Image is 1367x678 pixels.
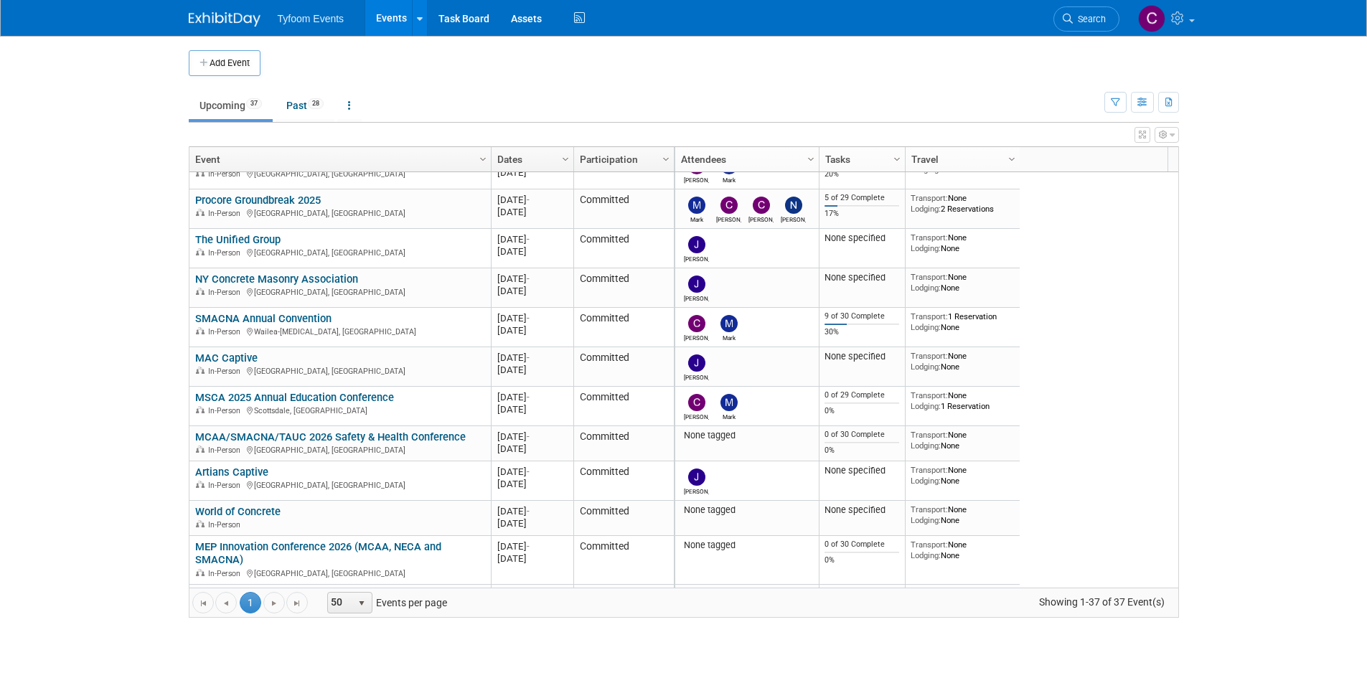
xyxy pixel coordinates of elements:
[684,411,709,420] div: Chris Walker
[684,214,709,223] div: Mark Nelson
[684,486,709,495] div: Jason Cuskelly
[196,288,205,295] img: In-Person Event
[803,147,819,169] a: Column Settings
[573,501,674,536] td: Committed
[825,406,899,416] div: 0%
[246,98,262,109] span: 37
[716,174,741,184] div: Mark Nelson
[195,430,466,443] a: MCAA/SMACNA/TAUC 2026 Safety & Health Conference
[825,351,899,362] div: None specified
[527,313,530,324] span: -
[911,232,948,243] span: Transport:
[220,598,232,609] span: Go to the previous page
[195,404,484,416] div: Scottsdale, [GEOGRAPHIC_DATA]
[684,253,709,263] div: Jason Cuskelly
[497,478,567,490] div: [DATE]
[825,540,899,550] div: 0 of 30 Complete
[195,391,394,404] a: MSCA 2025 Annual Education Conference
[497,403,567,415] div: [DATE]
[527,273,530,284] span: -
[911,164,941,174] span: Lodging:
[911,430,948,440] span: Transport:
[1004,147,1020,169] a: Column Settings
[684,174,709,184] div: Corbin Nelson
[497,443,567,455] div: [DATE]
[680,430,813,441] div: None tagged
[208,481,245,490] span: In-Person
[911,401,941,411] span: Lodging:
[911,515,941,525] span: Lodging:
[911,504,948,514] span: Transport:
[684,332,709,342] div: Chris Walker
[911,476,941,486] span: Lodging:
[195,312,332,325] a: SMACNA Annual Convention
[196,209,205,216] img: In-Person Event
[560,154,571,165] span: Column Settings
[196,569,205,576] img: In-Person Event
[527,506,530,517] span: -
[1053,6,1119,32] a: Search
[497,273,567,285] div: [DATE]
[527,541,530,552] span: -
[911,193,1014,214] div: None 2 Reservations
[911,550,941,560] span: Lodging:
[1073,14,1106,24] span: Search
[215,592,237,613] a: Go to the previous page
[263,592,285,613] a: Go to the next page
[911,504,1014,525] div: None None
[291,598,303,609] span: Go to the last page
[527,431,530,442] span: -
[1138,5,1165,32] img: Chris Walker
[825,555,899,565] div: 0%
[195,505,281,518] a: World of Concrete
[195,286,484,298] div: [GEOGRAPHIC_DATA], [GEOGRAPHIC_DATA]
[911,193,948,203] span: Transport:
[195,246,484,258] div: [GEOGRAPHIC_DATA], [GEOGRAPHIC_DATA]
[497,147,564,171] a: Dates
[911,362,941,372] span: Lodging:
[573,426,674,461] td: Committed
[208,520,245,529] span: In-Person
[825,272,899,283] div: None specified
[716,214,741,223] div: Corbin Nelson
[720,315,738,332] img: Mark Nelson
[891,154,903,165] span: Column Settings
[911,272,1014,293] div: None None
[197,598,209,609] span: Go to the first page
[328,593,352,613] span: 50
[497,505,567,517] div: [DATE]
[911,351,1014,372] div: None None
[558,147,573,169] a: Column Settings
[195,479,484,491] div: [GEOGRAPHIC_DATA], [GEOGRAPHIC_DATA]
[196,481,205,488] img: In-Person Event
[286,592,308,613] a: Go to the last page
[716,411,741,420] div: Mark Nelson
[688,197,705,214] img: Mark Nelson
[189,12,260,27] img: ExhibitDay
[208,367,245,376] span: In-Person
[825,465,899,476] div: None specified
[497,517,567,529] div: [DATE]
[475,147,491,169] a: Column Settings
[825,209,899,219] div: 17%
[196,406,205,413] img: In-Person Event
[309,592,461,613] span: Events per page
[688,354,705,372] img: Jason Cuskelly
[805,154,817,165] span: Column Settings
[680,540,813,551] div: None tagged
[748,214,774,223] div: Chris Walker
[825,390,899,400] div: 0 of 29 Complete
[825,147,896,171] a: Tasks
[196,327,205,334] img: In-Person Event
[308,98,324,109] span: 28
[497,324,567,336] div: [DATE]
[911,465,1014,486] div: None None
[497,233,567,245] div: [DATE]
[573,229,674,268] td: Committed
[825,327,899,337] div: 30%
[195,443,484,456] div: [GEOGRAPHIC_DATA], [GEOGRAPHIC_DATA]
[208,248,245,258] span: In-Person
[497,391,567,403] div: [DATE]
[527,234,530,245] span: -
[688,469,705,486] img: Jason Cuskelly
